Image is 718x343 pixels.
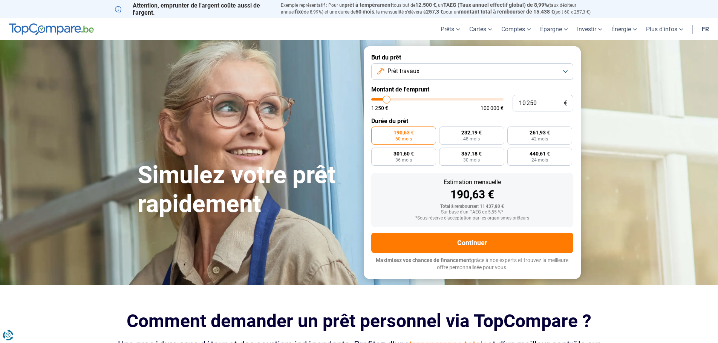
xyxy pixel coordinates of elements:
[371,105,388,111] span: 1 250 €
[371,233,573,253] button: Continuer
[697,18,713,40] a: fr
[461,130,482,135] span: 232,19 €
[377,216,567,221] div: *Sous réserve d'acceptation par les organismes prêteurs
[376,257,471,263] span: Maximisez vos chances de financement
[463,137,480,141] span: 48 mois
[395,158,412,162] span: 36 mois
[281,2,603,15] p: Exemple représentatif : Pour un tous but de , un (taux débiteur annuel de 8,99%) et une durée de ...
[461,151,482,156] span: 357,18 €
[426,9,443,15] span: 257,3 €
[355,9,374,15] span: 60 mois
[465,18,497,40] a: Cartes
[377,189,567,200] div: 190,63 €
[295,9,304,15] span: fixe
[115,311,603,331] h2: Comment demander un prêt personnel via TopCompare ?
[531,137,548,141] span: 42 mois
[377,179,567,185] div: Estimation mensuelle
[371,63,573,80] button: Prêt travaux
[607,18,641,40] a: Énergie
[530,130,550,135] span: 261,93 €
[395,137,412,141] span: 60 mois
[641,18,688,40] a: Plus d'infos
[573,18,607,40] a: Investir
[536,18,573,40] a: Épargne
[371,54,573,61] label: But du prêt
[530,151,550,156] span: 440,61 €
[387,67,419,75] span: Prêt travaux
[138,161,355,219] h1: Simulez votre prêt rapidement
[377,204,567,209] div: Total à rembourser: 11 437,80 €
[393,151,414,156] span: 301,60 €
[115,2,272,16] p: Attention, emprunter de l'argent coûte aussi de l'argent.
[9,23,94,35] img: TopCompare
[564,100,567,107] span: €
[497,18,536,40] a: Comptes
[436,18,465,40] a: Prêts
[371,117,573,125] label: Durée du prêt
[344,2,392,8] span: prêt à tempérament
[377,210,567,215] div: Sur base d'un TAEG de 5,55 %*
[463,158,480,162] span: 30 mois
[371,257,573,271] p: grâce à nos experts et trouvez la meilleure offre personnalisée pour vous.
[481,105,504,111] span: 100 000 €
[393,130,414,135] span: 190,63 €
[531,158,548,162] span: 24 mois
[415,2,436,8] span: 12.500 €
[443,2,548,8] span: TAEG (Taux annuel effectif global) de 8,99%
[371,86,573,93] label: Montant de l'emprunt
[459,9,554,15] span: montant total à rembourser de 15.438 €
